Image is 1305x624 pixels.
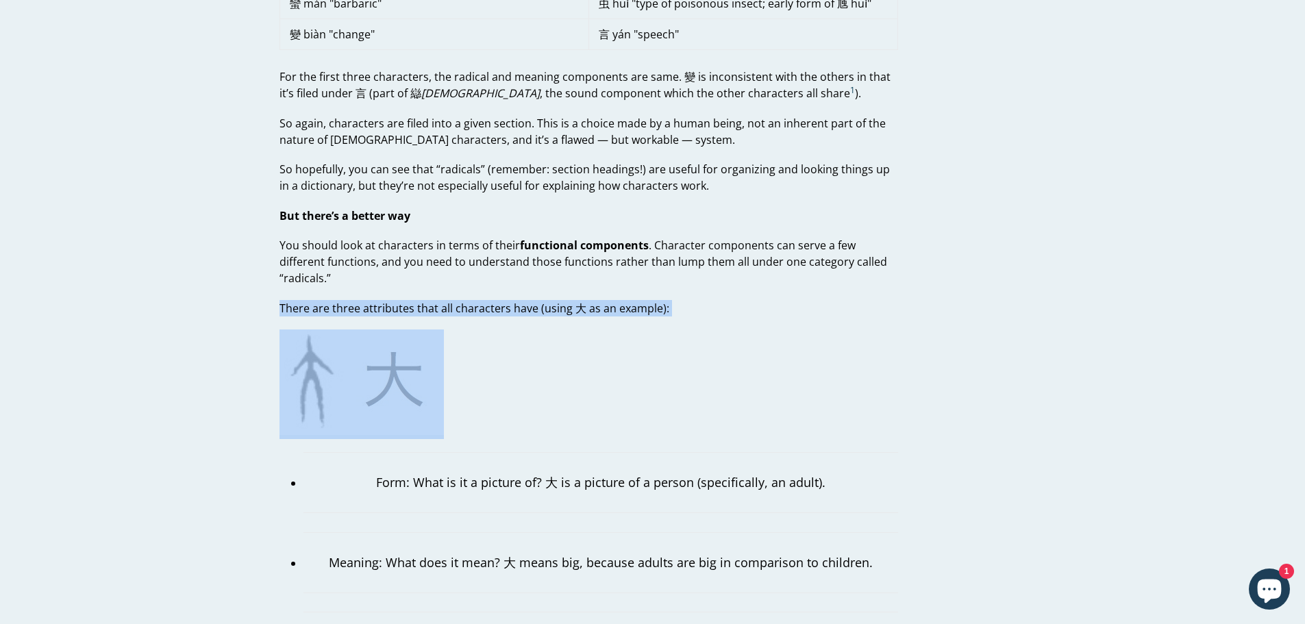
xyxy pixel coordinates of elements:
p: So hopefully, you can see that “radicals” (remember: section headings!) are useful for organizing... [279,161,898,194]
sup: 1 [850,84,855,96]
a: 1 [850,86,855,101]
p: You should look at characters in terms of their . Character components can serve a few different ... [279,237,898,286]
strong: But there’s a better way [279,208,410,223]
td: 變 biàn "change" [279,18,588,49]
inbox-online-store-chat: Shopify online store chat [1245,569,1294,613]
p: Meaning: What does it mean? 大 means big, because adults are big in comparison to children. [303,553,898,572]
strong: functional components [520,238,649,253]
em: [DEMOGRAPHIC_DATA] [421,86,540,101]
p: There are three attributes that all characters have (using 大 as an example): [279,300,898,316]
p: For the first three characters, the radical and meaning components are same. 變 is inconsistent wi... [279,68,898,101]
td: 言 yán "speech" [588,18,897,49]
p: So again, characters are filed into a given section. This is a choice made by a human being, not ... [279,115,898,148]
p: Form: What is it a picture of? 大 is a picture of a person (specifically, an adult). [303,473,898,492]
